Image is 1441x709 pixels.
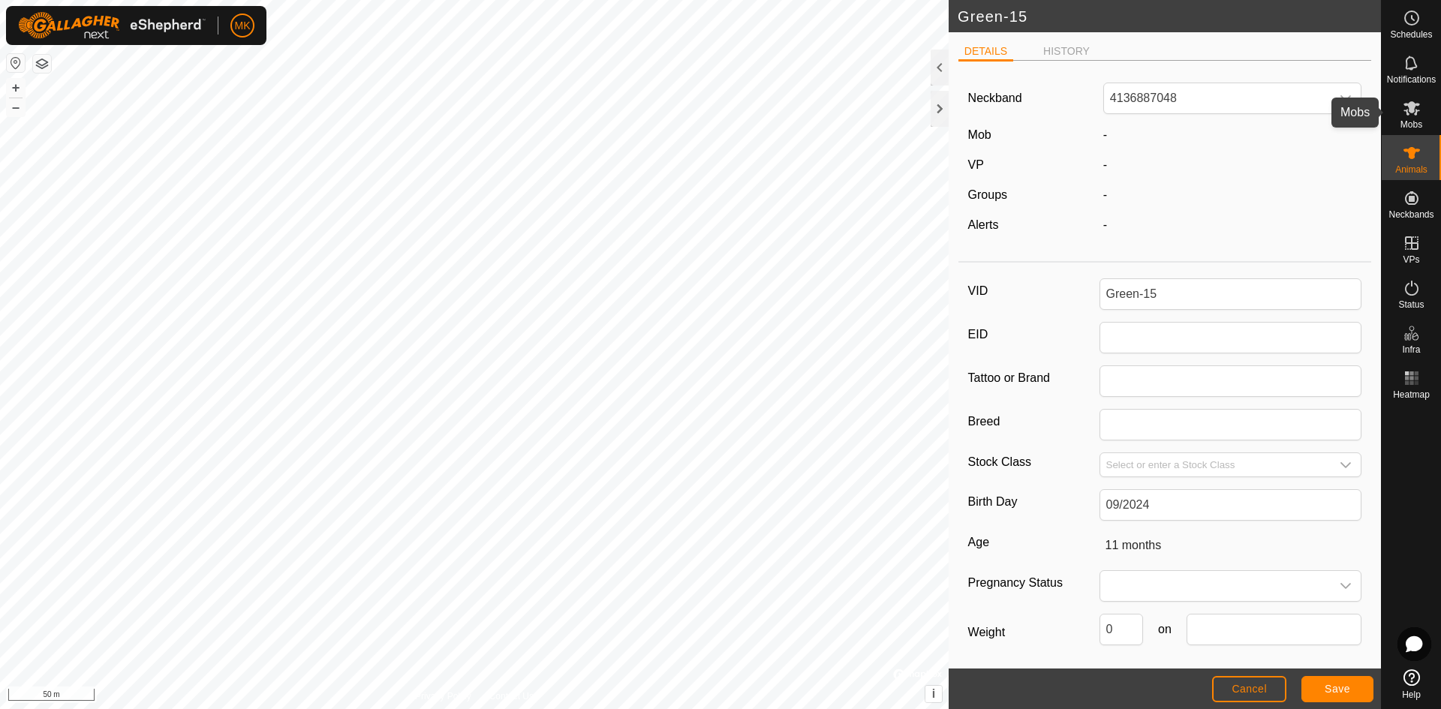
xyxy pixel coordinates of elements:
[958,44,1013,62] li: DETAILS
[1382,663,1441,705] a: Help
[1301,676,1373,702] button: Save
[958,8,1381,26] h2: Green-15
[1103,158,1107,171] app-display-virtual-paddock-transition: -
[968,365,1100,391] label: Tattoo or Brand
[489,689,534,703] a: Contact Us
[415,689,471,703] a: Privacy Policy
[932,687,935,700] span: i
[7,98,25,116] button: –
[968,322,1100,347] label: EID
[235,18,251,34] span: MK
[1103,128,1107,141] span: -
[968,158,984,171] label: VP
[1097,186,1368,204] div: -
[1402,690,1421,699] span: Help
[1331,453,1361,476] div: dropdown trigger
[1403,255,1419,264] span: VPs
[1212,676,1286,702] button: Cancel
[968,218,999,231] label: Alerts
[968,452,1100,471] label: Stock Class
[968,278,1100,304] label: VID
[1331,571,1361,601] div: dropdown trigger
[968,533,1100,552] label: Age
[1400,120,1422,129] span: Mobs
[7,79,25,97] button: +
[1387,75,1436,84] span: Notifications
[1325,683,1350,695] span: Save
[968,188,1007,201] label: Groups
[1097,216,1368,234] div: -
[1104,83,1331,113] span: 4136887048
[1395,165,1427,174] span: Animals
[33,55,51,73] button: Map Layers
[1037,44,1096,59] li: HISTORY
[1232,683,1267,695] span: Cancel
[968,89,1022,107] label: Neckband
[1331,83,1361,113] div: dropdown trigger
[968,409,1100,434] label: Breed
[1398,300,1424,309] span: Status
[968,614,1100,651] label: Weight
[1402,345,1420,354] span: Infra
[1388,210,1433,219] span: Neckbands
[925,686,942,702] button: i
[968,128,991,141] label: Mob
[1100,453,1331,476] input: Select or enter a Stock Class
[968,570,1100,596] label: Pregnancy Status
[7,54,25,72] button: Reset Map
[968,489,1100,515] label: Birth Day
[1390,30,1432,39] span: Schedules
[1393,390,1430,399] span: Heatmap
[1143,620,1187,638] span: on
[18,12,206,39] img: Gallagher Logo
